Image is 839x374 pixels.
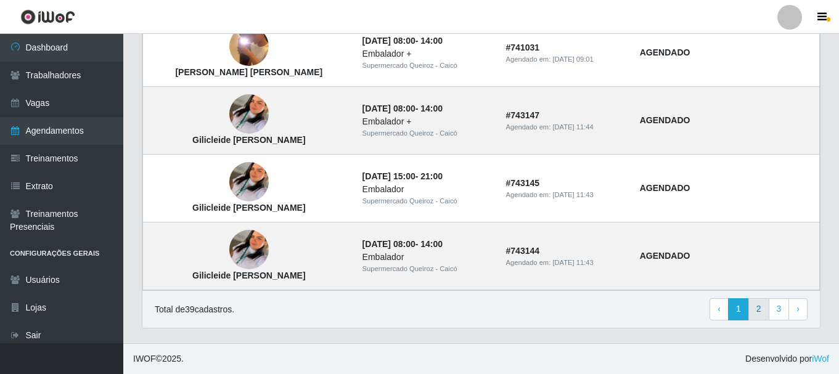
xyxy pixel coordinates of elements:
strong: [PERSON_NAME] [PERSON_NAME] [175,67,322,77]
div: Agendado em: [506,258,625,268]
strong: Gilicleide [PERSON_NAME] [192,135,306,145]
strong: AGENDADO [640,183,690,193]
div: Embalador + [362,47,491,60]
div: Embalador [362,251,491,264]
img: Gilicleide Chirle de Lucena [229,79,269,150]
div: Agendado em: [506,190,625,200]
img: Harlley Gean Santos de Farias [229,2,269,90]
div: Supermercado Queiroz - Caicó [362,196,491,206]
time: [DATE] 11:43 [552,191,593,198]
span: IWOF [133,354,156,364]
strong: # 743144 [506,246,540,256]
strong: Gilicleide [PERSON_NAME] [192,270,306,280]
a: 1 [728,298,749,320]
div: Supermercado Queiroz - Caicó [362,60,491,71]
time: [DATE] 11:43 [552,259,593,266]
a: iWof [812,354,829,364]
strong: AGENDADO [640,115,690,125]
a: 3 [769,298,790,320]
span: › [796,304,800,314]
span: Desenvolvido por [745,352,829,365]
time: 21:00 [420,171,443,181]
strong: - [362,171,443,181]
time: 14:00 [420,239,443,249]
a: Next [788,298,808,320]
strong: Gilicleide [PERSON_NAME] [192,203,306,213]
img: Gilicleide Chirle de Lucena [229,147,269,217]
img: CoreUI Logo [20,9,75,25]
strong: AGENDADO [640,251,690,261]
time: [DATE] 11:44 [552,123,593,131]
time: [DATE] 09:01 [552,55,593,63]
time: 14:00 [420,36,443,46]
div: Embalador [362,183,491,196]
a: Previous [710,298,729,320]
time: 14:00 [420,104,443,113]
strong: # 743147 [506,110,540,120]
time: [DATE] 08:00 [362,104,415,113]
strong: AGENDADO [640,47,690,57]
strong: - [362,36,443,46]
time: [DATE] 08:00 [362,36,415,46]
div: Supermercado Queiroz - Caicó [362,128,491,139]
strong: - [362,104,443,113]
p: Total de 39 cadastros. [155,303,234,316]
img: Gilicleide Chirle de Lucena [229,215,269,285]
span: © 2025 . [133,352,184,365]
div: Supermercado Queiroz - Caicó [362,264,491,274]
time: [DATE] 15:00 [362,171,415,181]
strong: - [362,239,443,249]
span: ‹ [718,304,721,314]
strong: # 743145 [506,178,540,188]
div: Embalador + [362,115,491,128]
time: [DATE] 08:00 [362,239,415,249]
strong: # 741031 [506,43,540,52]
div: Agendado em: [506,122,625,132]
a: 2 [748,298,769,320]
div: Agendado em: [506,54,625,65]
nav: pagination [710,298,808,320]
